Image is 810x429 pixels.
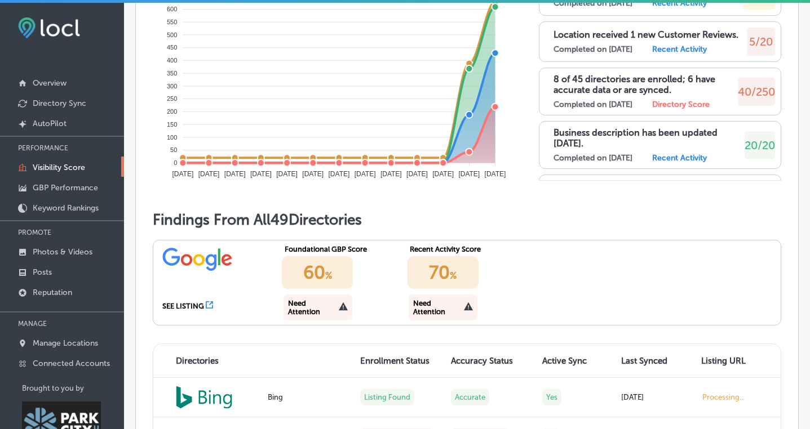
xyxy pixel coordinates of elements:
[22,384,124,392] p: Brought to you by
[167,44,177,51] tspan: 450
[167,108,177,115] tspan: 200
[167,83,177,90] tspan: 300
[554,44,632,54] label: Completed on [DATE]
[614,378,694,417] td: [DATE]
[353,344,444,378] th: Enrollment Status
[410,245,512,253] div: Recent Activity Score
[167,95,177,102] tspan: 250
[288,299,339,316] div: Need Attention
[738,85,775,99] span: 40/250
[33,183,98,193] p: GBP Performance
[554,127,745,149] p: Business description has been updated [DATE].
[702,393,745,401] label: Processing...
[33,99,86,108] p: Directory Sync
[33,247,92,257] p: Photos & Videos
[162,302,204,310] div: SEE LISTING
[355,170,376,178] tspan: [DATE]
[554,100,632,109] label: Completed on [DATE]
[33,119,67,128] p: AutoPilot
[694,344,781,378] th: Listing URL
[224,170,246,178] tspan: [DATE]
[329,170,350,178] tspan: [DATE]
[33,359,110,368] p: Connected Accounts
[167,70,177,77] tspan: 350
[170,146,177,153] tspan: 50
[380,170,402,178] tspan: [DATE]
[413,299,464,316] div: Need Attention
[18,17,80,38] img: fda3e92497d09a02dc62c9cd864e3231.png
[268,393,347,401] div: Bing
[542,389,561,405] label: Yes
[408,256,479,289] div: 70
[554,29,738,40] p: Location received 1 new Customer Reviews.
[33,203,99,213] p: Keyword Rankings
[176,386,232,409] img: bing_Jjgns0f.png
[535,344,615,378] th: Active Sync
[282,256,353,289] div: 60
[174,159,177,166] tspan: 0
[167,57,177,64] tspan: 400
[450,270,457,281] span: %
[276,170,298,178] tspan: [DATE]
[33,78,67,88] p: Overview
[745,138,775,152] span: 20/20
[360,389,414,405] label: Listing Found
[554,74,738,95] p: 8 of 45 directories are enrolled; 6 have accurate data or are synced.
[33,338,98,348] p: Manage Locations
[167,134,177,141] tspan: 100
[458,170,480,178] tspan: [DATE]
[250,170,272,178] tspan: [DATE]
[153,344,261,378] th: Directories
[285,245,387,253] div: Foundational GBP Score
[749,35,773,48] span: 5/20
[33,288,72,297] p: Reputation
[444,344,535,378] th: Accuracy Status
[167,19,177,25] tspan: 550
[485,170,506,178] tspan: [DATE]
[172,170,193,178] tspan: [DATE]
[198,170,220,178] tspan: [DATE]
[167,6,177,12] tspan: 600
[33,267,52,277] p: Posts
[554,153,632,163] label: Completed on [DATE]
[167,32,177,38] tspan: 500
[451,389,489,405] label: Accurate
[652,153,707,163] label: Recent Activity
[153,211,781,229] h1: Findings From All 49 Directories
[652,44,707,54] label: Recent Activity
[302,170,324,178] tspan: [DATE]
[167,121,177,128] tspan: 150
[33,163,85,172] p: Visibility Score
[162,245,233,272] img: google.png
[614,344,694,378] th: Last Synced
[652,100,710,109] label: Directory Score
[432,170,454,178] tspan: [DATE]
[325,270,332,281] span: %
[406,170,428,178] tspan: [DATE]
